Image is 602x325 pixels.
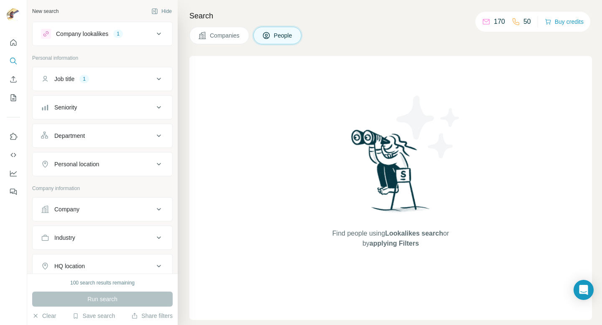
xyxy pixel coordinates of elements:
[32,312,56,320] button: Clear
[54,234,75,242] div: Industry
[145,5,178,18] button: Hide
[56,30,108,38] div: Company lookalikes
[54,75,74,83] div: Job title
[7,129,20,144] button: Use Surfe on LinkedIn
[385,230,443,237] span: Lookalikes search
[70,279,135,287] div: 100 search results remaining
[324,229,457,249] span: Find people using or by
[7,72,20,87] button: Enrich CSV
[33,154,172,174] button: Personal location
[32,185,173,192] p: Company information
[131,312,173,320] button: Share filters
[574,280,594,300] div: Open Intercom Messenger
[33,256,172,276] button: HQ location
[7,147,20,162] button: Use Surfe API
[391,89,466,165] img: Surfe Illustration - Stars
[54,160,99,168] div: Personal location
[72,312,115,320] button: Save search
[545,16,584,28] button: Buy credits
[189,10,592,22] h4: Search
[54,262,85,270] div: HQ location
[494,17,505,27] p: 170
[7,35,20,50] button: Quick start
[7,184,20,199] button: Feedback
[7,166,20,181] button: Dashboard
[33,97,172,117] button: Seniority
[7,53,20,69] button: Search
[79,75,89,83] div: 1
[33,199,172,219] button: Company
[7,90,20,105] button: My lists
[33,24,172,44] button: Company lookalikes1
[54,132,85,140] div: Department
[32,8,59,15] div: New search
[523,17,531,27] p: 50
[347,127,434,221] img: Surfe Illustration - Woman searching with binoculars
[32,54,173,62] p: Personal information
[370,240,419,247] span: applying Filters
[113,30,123,38] div: 1
[274,31,293,40] span: People
[7,8,20,22] img: Avatar
[33,228,172,248] button: Industry
[210,31,240,40] span: Companies
[33,69,172,89] button: Job title1
[54,103,77,112] div: Seniority
[33,126,172,146] button: Department
[54,205,79,213] div: Company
